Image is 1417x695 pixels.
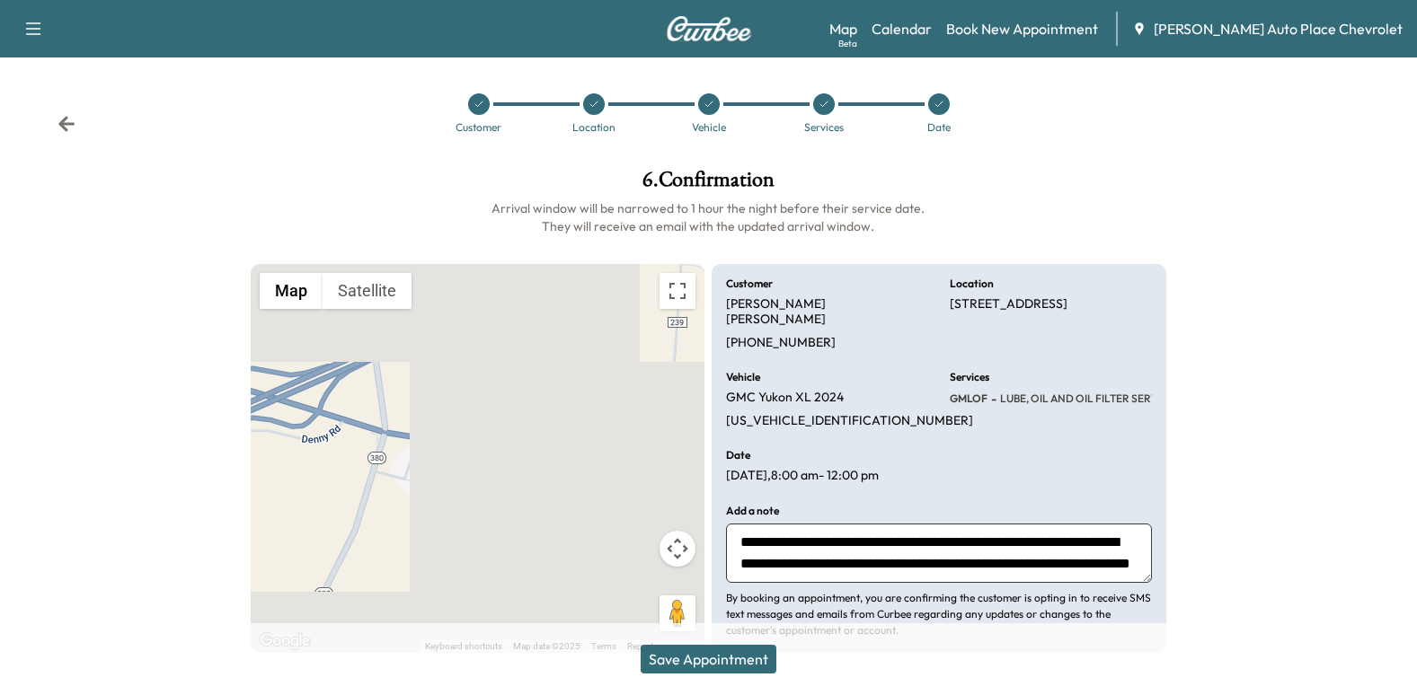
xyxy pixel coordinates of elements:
h6: Services [950,372,989,383]
a: Calendar [872,18,932,40]
span: GMLOF [950,391,987,406]
span: [PERSON_NAME] Auto Place Chevrolet [1154,18,1403,40]
div: Back [58,115,75,133]
a: Book New Appointment [946,18,1098,40]
button: Toggle fullscreen view [660,273,695,309]
h1: 6 . Confirmation [251,169,1166,199]
p: [DATE] , 8:00 am - 12:00 pm [726,468,879,484]
p: [STREET_ADDRESS] [950,296,1067,312]
button: Show street map [260,273,323,309]
div: Services [804,122,844,133]
a: MapBeta [829,18,857,40]
h6: Vehicle [726,372,760,383]
h6: Add a note [726,506,779,516]
p: By booking an appointment, you are confirming the customer is opting in to receive SMS text messa... [726,590,1152,638]
div: Date [927,122,951,133]
h6: Location [950,278,994,289]
h6: Date [726,450,750,461]
div: Beta [838,37,857,50]
h6: Customer [726,278,773,289]
button: Save Appointment [641,645,776,673]
span: - [987,390,996,408]
p: GMC Yukon XL 2024 [726,390,844,406]
button: Show satellite imagery [323,273,412,309]
h6: Arrival window will be narrowed to 1 hour the night before their service date. They will receive ... [251,199,1166,235]
button: Drag Pegman onto the map to open Street View [660,595,695,631]
p: [PHONE_NUMBER] [726,335,836,351]
p: [PERSON_NAME] [PERSON_NAME] [726,296,928,328]
p: [US_VEHICLE_IDENTIFICATION_NUMBER] [726,413,973,429]
div: Location [572,122,616,133]
img: Curbee Logo [666,16,752,41]
div: Vehicle [692,122,726,133]
div: Customer [456,122,501,133]
button: Map camera controls [660,531,695,567]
